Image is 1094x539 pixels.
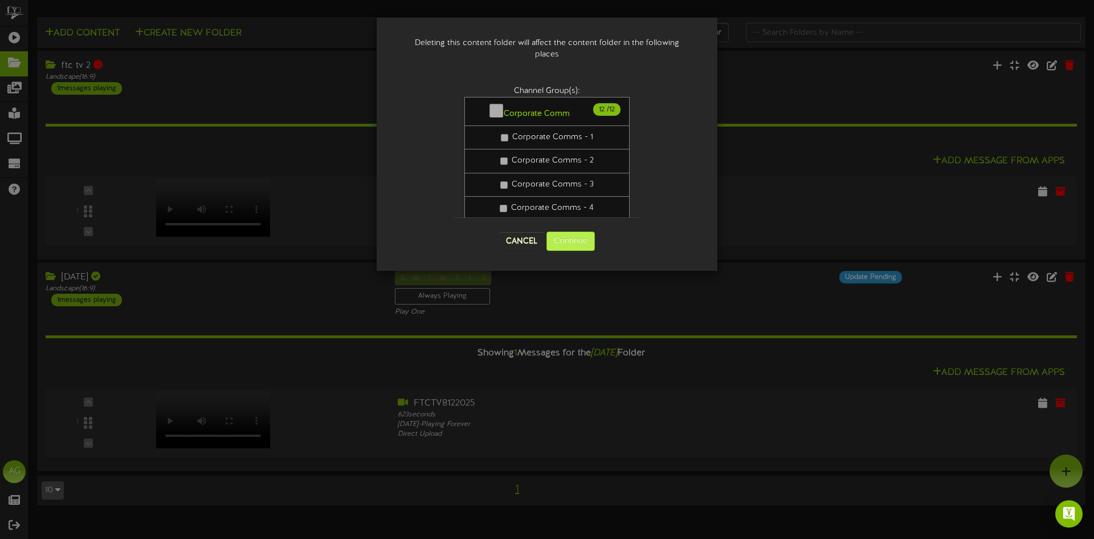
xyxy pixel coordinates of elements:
[501,132,593,143] label: Corporate Comms - 1
[501,134,508,141] input: Corporate Comms - 1
[500,155,594,167] label: Corporate Comms - 2
[464,86,630,97] div: Channel Group(s):
[1055,500,1083,528] div: Open Intercom Messenger
[500,179,594,191] label: Corporate Comms - 3
[499,232,544,250] button: Cancel
[546,232,595,251] button: Continue
[500,205,507,212] input: Corporate Comms - 4
[593,103,621,116] span: / 12
[500,202,594,214] label: Corporate Comms - 4
[599,106,607,114] span: 12
[394,26,700,72] div: Deleting this content folder will affect the content folder in the following places
[500,181,508,189] input: Corporate Comms - 3
[504,110,570,118] b: Corporate Comm
[500,157,508,165] input: Corporate Comms - 2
